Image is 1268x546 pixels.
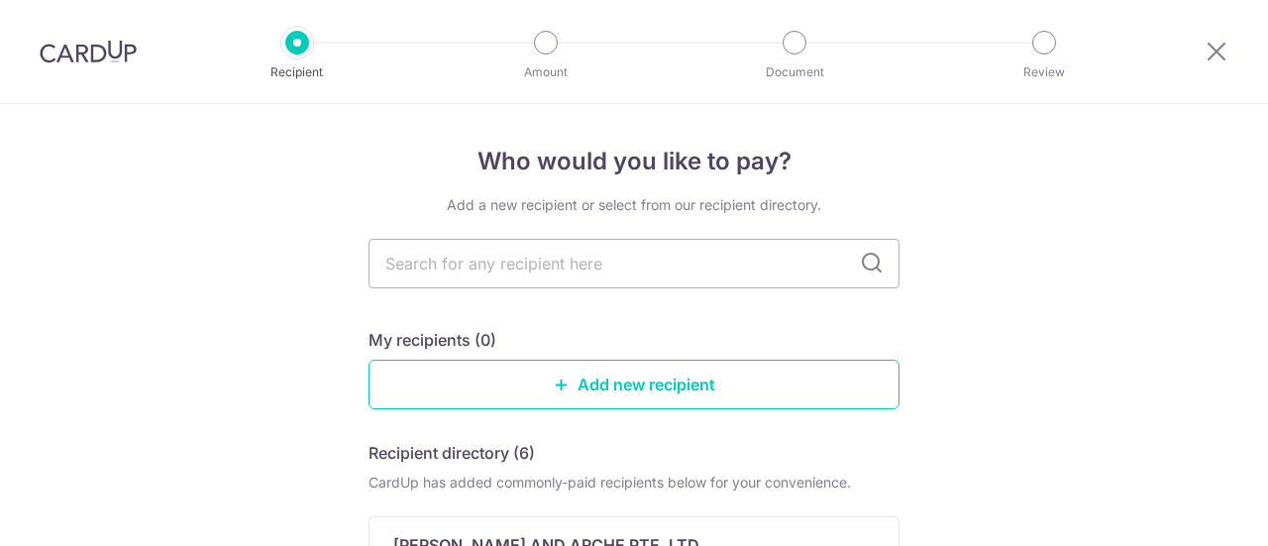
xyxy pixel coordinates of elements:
p: Amount [473,62,619,82]
p: Review [971,62,1117,82]
h4: Who would you like to pay? [369,144,899,179]
p: Document [721,62,868,82]
img: CardUp [40,40,137,63]
iframe: Opens a widget where you can find more information [1141,487,1248,536]
a: Add new recipient [369,360,899,409]
div: Add a new recipient or select from our recipient directory. [369,195,899,215]
h5: Recipient directory (6) [369,441,535,465]
p: Recipient [224,62,370,82]
input: Search for any recipient here [369,239,899,288]
h5: My recipients (0) [369,328,496,352]
div: CardUp has added commonly-paid recipients below for your convenience. [369,473,899,492]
